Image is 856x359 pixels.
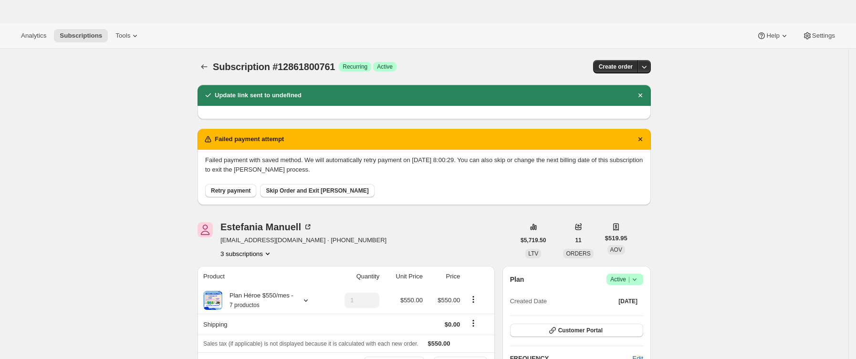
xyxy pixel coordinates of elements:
[343,63,367,71] span: Recurring
[610,275,639,284] span: Active
[558,327,603,334] span: Customer Portal
[198,60,211,73] button: Subscriptions
[215,134,284,144] h2: Failed payment attempt
[797,29,841,42] button: Settings
[377,63,393,71] span: Active
[205,184,256,197] button: Retry payment
[575,236,581,244] span: 11
[266,187,368,195] span: Skip Order and Exit [PERSON_NAME]
[812,32,835,40] span: Settings
[115,32,130,40] span: Tools
[521,236,546,244] span: $5,719.50
[220,249,272,258] button: Product actions
[618,297,637,305] span: [DATE]
[610,246,622,253] span: AOV
[213,62,335,72] span: Subscription #12861800761
[466,294,481,305] button: Product actions
[203,340,418,347] span: Sales tax (if applicable) is not displayed because it is calculated with each new order.
[510,297,547,306] span: Created Date
[211,187,251,195] span: Retry payment
[466,318,481,328] button: Shipping actions
[566,250,590,257] span: ORDERS
[220,236,386,245] span: [EMAIL_ADDRESS][DOMAIN_NAME] · [PHONE_NUMBER]
[215,91,302,100] h2: Update link sent to undefined
[230,302,260,308] small: 7 productos
[510,275,524,284] h2: Plan
[260,184,374,197] button: Skip Order and Exit [PERSON_NAME]
[528,250,538,257] span: LTV
[605,234,627,243] span: $519.95
[613,295,643,308] button: [DATE]
[593,60,638,73] button: Create order
[198,222,213,237] span: Estefania Manuell
[110,29,146,42] button: Tools
[515,234,552,247] button: $5,719.50
[60,32,102,40] span: Subscriptions
[220,222,313,232] div: Estefania Manuell
[569,234,587,247] button: 11
[628,276,630,283] span: |
[634,89,647,102] button: Descartar notificación
[824,317,846,340] iframe: Intercom live chat
[445,321,460,328] span: $0.00
[599,63,633,71] span: Create order
[205,155,643,174] p: Failed payment with saved method. We will automatically retry payment on [DATE] 8:00:29. You can ...
[766,32,779,40] span: Help
[198,314,328,335] th: Shipping
[21,32,46,40] span: Analytics
[751,29,794,42] button: Help
[426,266,463,287] th: Price
[438,297,460,304] span: $550.00
[15,29,52,42] button: Analytics
[328,266,382,287] th: Quantity
[198,266,328,287] th: Product
[510,324,643,337] button: Customer Portal
[54,29,108,42] button: Subscriptions
[634,133,647,146] button: Descartar notificación
[222,291,293,310] div: Plan Héroe $550/mes -
[428,340,450,347] span: $550.00
[203,291,222,310] img: product img
[382,266,426,287] th: Unit Price
[400,297,423,304] span: $550.00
